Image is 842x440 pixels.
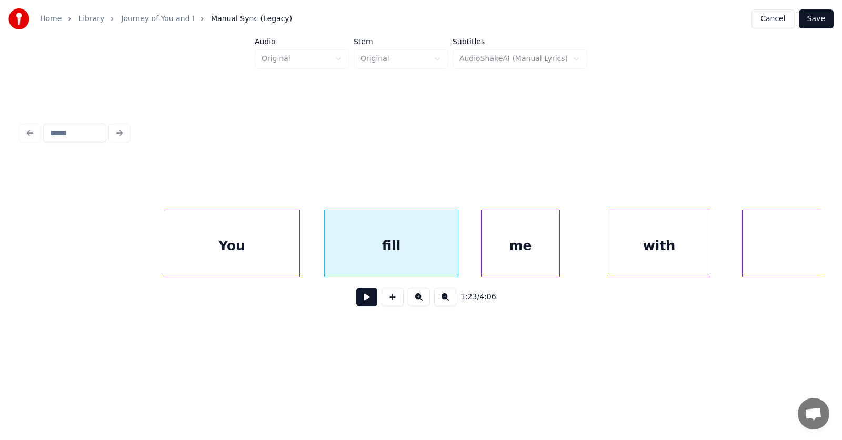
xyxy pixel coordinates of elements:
div: / [460,292,486,302]
label: Subtitles [453,38,587,45]
img: youka [8,8,29,29]
a: Home [40,14,62,24]
nav: breadcrumb [40,14,292,24]
a: Journey of You and I [121,14,194,24]
span: 4:06 [479,292,496,302]
label: Stem [354,38,448,45]
button: Cancel [751,9,794,28]
a: Library [78,14,104,24]
span: 1:23 [460,292,477,302]
label: Audio [255,38,349,45]
button: Save [799,9,834,28]
div: Open chat [798,398,829,429]
span: Manual Sync (Legacy) [211,14,292,24]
